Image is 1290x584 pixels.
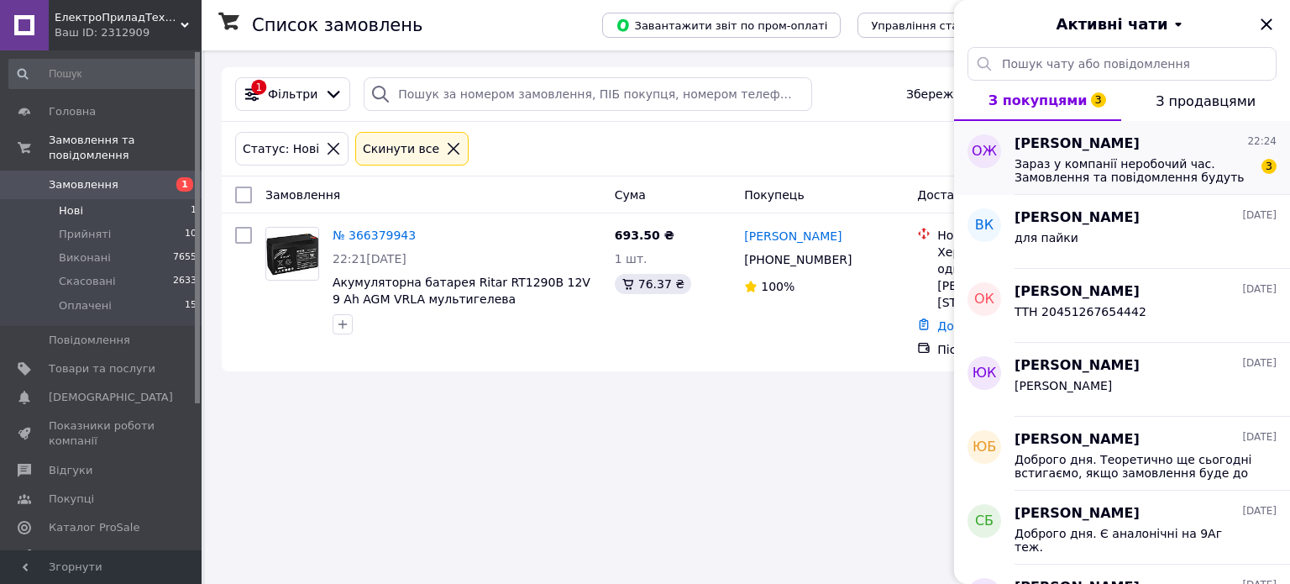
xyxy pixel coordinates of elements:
[333,252,406,266] span: 22:21[DATE]
[937,227,1111,244] div: Нова Пошта
[975,512,994,531] span: СБ
[49,104,96,119] span: Головна
[744,228,842,245] a: [PERSON_NAME]
[615,188,646,202] span: Cума
[1015,282,1140,302] span: [PERSON_NAME]
[954,269,1290,343] button: ОК[PERSON_NAME][DATE]ТТН 20451267654442
[265,227,319,281] a: Фото товару
[59,250,111,266] span: Виконані
[954,121,1290,195] button: ОЖ[PERSON_NAME]22:24Зараз у компанії неробочий час. Замовлення та повідомлення будуть оброблені з...
[49,492,94,507] span: Покупці
[1261,159,1277,174] span: 3
[59,227,111,242] span: Прийняті
[49,361,155,376] span: Товари та послуги
[1156,93,1256,109] span: З продавцями
[191,203,197,218] span: 1
[49,333,130,348] span: Повідомлення
[973,438,996,457] span: ЮБ
[55,10,181,25] span: ЕлектроПриладТехСервіс
[59,203,83,218] span: Нові
[954,417,1290,491] button: ЮБ[PERSON_NAME][DATE]Доброго дня. Теоретично ще сьогодні встигаємо, якщо замовлення буде до обіду.
[973,364,997,383] span: ЮК
[615,252,648,266] span: 1 шт.
[173,250,197,266] span: 7655
[602,13,841,38] button: Завантажити звіт по пром-оплаті
[937,244,1111,311] div: Херсон, №20 (до 30 кг на одне місце): просп. [PERSON_NAME][STREET_ADDRESS]
[55,25,202,40] div: Ваш ID: 2312909
[871,19,999,32] span: Управління статусами
[1242,430,1277,445] span: [DATE]
[972,142,997,161] span: ОЖ
[49,390,173,405] span: [DEMOGRAPHIC_DATA]
[8,59,198,89] input: Пошук
[1256,14,1277,34] button: Закрити
[239,139,322,158] div: Статус: Нові
[176,177,193,192] span: 1
[954,343,1290,417] button: ЮК[PERSON_NAME][DATE][PERSON_NAME]
[49,418,155,449] span: Показники роботи компанії
[333,276,590,306] a: Акумуляторна батарея Ritar RT1290B 12V 9 Ah AGM VRLA мультигелева
[954,491,1290,565] button: СБ[PERSON_NAME][DATE]Доброго дня. Є аналонічні на 9Аг теж.
[954,81,1121,121] button: З покупцями3
[988,92,1088,108] span: З покупцями
[1242,282,1277,297] span: [DATE]
[1121,81,1290,121] button: З продавцями
[173,274,197,289] span: 2633
[49,177,118,192] span: Замовлення
[1015,527,1253,554] span: Доброго дня. Є аналонічні на 9Аг теж.
[185,298,197,313] span: 15
[59,274,116,289] span: Скасовані
[49,133,202,163] span: Замовлення та повідомлення
[1015,208,1140,228] span: [PERSON_NAME]
[1001,13,1243,35] button: Активні чати
[744,188,804,202] span: Покупець
[967,47,1277,81] input: Пошук чату або повідомлення
[616,18,827,33] span: Завантажити звіт по пром-оплаті
[615,274,691,294] div: 76.37 ₴
[49,463,92,478] span: Відгуки
[252,15,422,35] h1: Список замовлень
[1242,208,1277,223] span: [DATE]
[975,216,994,235] span: ВК
[1015,305,1146,318] span: ТТН 20451267654442
[937,341,1111,358] div: Післяплата
[917,188,1041,202] span: Доставка та оплата
[364,77,811,111] input: Пошук за номером замовлення, ПІБ покупця, номером телефону, Email, номером накладної
[266,232,318,275] img: Фото товару
[1015,134,1140,154] span: [PERSON_NAME]
[1015,231,1078,245] span: для пайки
[1015,356,1140,376] span: [PERSON_NAME]
[59,298,112,313] span: Оплачені
[49,549,107,564] span: Аналітика
[1091,92,1106,108] span: 3
[906,86,1029,103] span: Збережені фільтри:
[1015,430,1140,450] span: [PERSON_NAME]
[1242,356,1277,371] span: [DATE]
[333,229,416,242] a: № 366379943
[49,520,139,535] span: Каталог ProSale
[1056,13,1167,35] span: Активні чати
[265,188,340,202] span: Замовлення
[1247,134,1277,149] span: 22:24
[1242,504,1277,518] span: [DATE]
[268,86,317,103] span: Фільтри
[1015,379,1112,392] span: [PERSON_NAME]
[744,253,852,266] span: [PHONE_NUMBER]
[1015,453,1253,480] span: Доброго дня. Теоретично ще сьогодні встигаємо, якщо замовлення буде до обіду.
[937,319,1004,333] a: Додати ЕН
[615,229,674,242] span: 693.50 ₴
[974,290,994,309] span: ОК
[1015,504,1140,523] span: [PERSON_NAME]
[761,280,794,293] span: 100%
[185,227,197,242] span: 10
[857,13,1013,38] button: Управління статусами
[954,195,1290,269] button: ВК[PERSON_NAME][DATE]для пайки
[1015,157,1253,184] span: Зараз у компанії неробочий час. Замовлення та повідомлення будуть оброблені з 09:00 найближчого р...
[359,139,443,158] div: Cкинути все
